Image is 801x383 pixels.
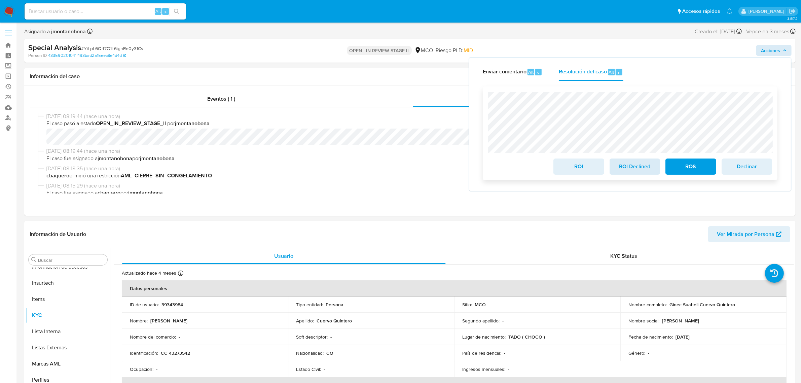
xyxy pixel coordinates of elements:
[46,165,779,172] span: [DATE] 08:18:35 (hace una hora)
[31,257,37,263] button: Buscar
[727,8,732,14] a: Notificaciones
[746,28,789,35] span: Vence en 3 meses
[170,7,183,16] button: search-icon
[46,182,779,189] span: [DATE] 08:15:29 (hace una hora)
[504,350,505,356] p: -
[96,119,166,127] b: OPEN_IN_REVIEW_STAGE_II
[26,291,110,307] button: Items
[121,172,212,179] b: AML_CIERRE_SIN_CONGELAMIENTO
[628,334,673,340] p: Fecha de nacimiento :
[296,318,314,324] p: Apellido :
[761,45,780,56] span: Acciones
[695,27,742,36] div: Creado el: [DATE]
[665,159,716,175] button: ROS
[610,159,660,175] button: ROI Declined
[26,323,110,340] button: Lista Interna
[50,28,86,35] b: jmontanobona
[48,53,126,59] a: 433590201041f493bad2a15eec8e4d4d
[161,302,183,308] p: 39343984
[562,159,595,174] span: ROI
[347,46,412,55] p: OPEN - IN REVIEW STAGE II
[46,172,69,179] b: cbaquero
[122,280,787,297] th: Datos personales
[326,350,333,356] p: CO
[508,334,545,340] p: TADO ( CHOCO )
[156,366,157,372] p: -
[324,366,325,372] p: -
[274,252,293,260] span: Usuario
[330,334,332,340] p: -
[618,159,651,174] span: ROI Declined
[24,28,86,35] span: Asignado a
[414,47,433,54] div: MCO
[676,334,690,340] p: [DATE]
[46,120,779,127] span: El caso pasó a estado por
[464,46,473,54] span: MID
[175,119,210,127] b: jmontanobona
[46,172,779,179] span: eliminó una restricción
[436,47,473,54] span: Riesgo PLD:
[628,302,667,308] p: Nombre completo :
[38,257,105,263] input: Buscar
[140,154,175,162] b: jmontanobona
[296,350,324,356] p: Nacionalidad :
[165,8,167,14] span: s
[30,73,790,80] h1: Información del caso
[122,270,176,276] p: Actualizado hace 4 meses
[317,318,352,324] p: Cuervo Quintero
[611,252,638,260] span: KYC Status
[743,27,745,36] span: -
[130,302,159,308] p: ID de usuario :
[609,69,614,75] span: Alt
[682,8,720,15] span: Accesos rápidos
[46,155,779,162] span: El caso fue asignado a por
[296,334,328,340] p: Soft descriptor :
[26,340,110,356] button: Listas Externas
[25,7,186,16] input: Buscar usuario o caso...
[502,318,504,324] p: -
[648,350,649,356] p: -
[628,318,659,324] p: Nombre social :
[30,231,86,238] h1: Información de Usuario
[130,366,153,372] p: Ocupación :
[708,226,790,242] button: Ver Mirada por Persona
[537,69,539,75] span: c
[559,68,607,76] span: Resolución del caso
[669,302,735,308] p: Ginec Suaheli Cuervo Quintero
[462,366,505,372] p: Ingresos mensuales :
[462,302,472,308] p: Sitio :
[46,147,779,155] span: [DATE] 08:19:44 (hace una hora)
[207,95,235,103] span: Eventos ( 1 )
[326,302,343,308] p: Persona
[26,307,110,323] button: KYC
[553,159,604,175] button: ROI
[26,275,110,291] button: Insurtech
[508,366,509,372] p: -
[462,334,506,340] p: Lugar de nacimiento :
[674,159,707,174] span: ROS
[130,318,148,324] p: Nombre :
[462,318,500,324] p: Segundo apellido :
[128,189,163,197] b: jmontanobona
[756,45,792,56] button: Acciones
[98,189,120,197] b: cbaquero
[483,68,526,76] span: Enviar comentario
[28,53,47,59] b: Person ID
[179,334,180,340] p: -
[150,318,187,324] p: [PERSON_NAME]
[789,8,796,15] a: Salir
[130,350,158,356] p: Identificación :
[730,159,763,174] span: Declinar
[618,69,620,75] span: r
[462,350,501,356] p: País de residencia :
[628,350,645,356] p: Género :
[155,8,161,14] span: Alt
[475,302,486,308] p: MCO
[98,154,132,162] b: jmontanobona
[28,42,81,53] b: Special Analysis
[662,318,699,324] p: [PERSON_NAME]
[749,8,787,14] p: juan.montanobonaga@mercadolibre.com.co
[130,334,176,340] p: Nombre del comercio :
[161,350,190,356] p: CC 43273542
[46,189,779,197] span: El caso fue asignado a por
